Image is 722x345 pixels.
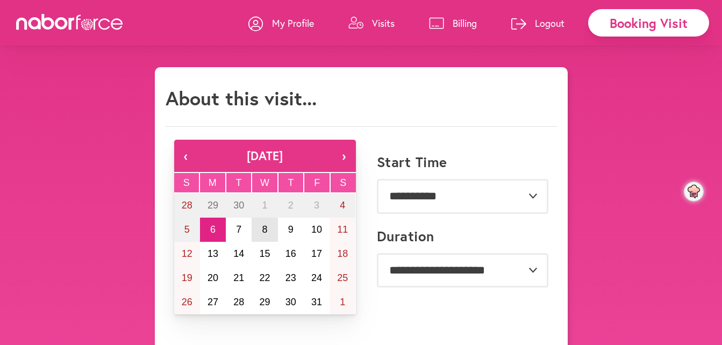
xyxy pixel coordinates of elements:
[311,248,322,259] abbr: October 17, 2025
[260,177,269,188] abbr: Wednesday
[259,297,270,307] abbr: October 29, 2025
[252,290,277,314] button: October 29, 2025
[372,17,395,30] p: Visits
[233,272,244,283] abbr: October 21, 2025
[311,297,322,307] abbr: October 31, 2025
[348,7,395,39] a: Visits
[304,218,330,242] button: October 10, 2025
[208,272,218,283] abbr: October 20, 2025
[304,242,330,266] button: October 17, 2025
[311,224,322,235] abbr: October 10, 2025
[174,193,200,218] button: September 28, 2025
[233,297,244,307] abbr: October 28, 2025
[184,224,190,235] abbr: October 5, 2025
[429,7,477,39] a: Billing
[183,177,190,188] abbr: Sunday
[174,140,198,172] button: ‹
[535,17,564,30] p: Logout
[588,9,709,37] div: Booking Visit
[278,218,304,242] button: October 9, 2025
[337,272,348,283] abbr: October 25, 2025
[377,228,434,245] label: Duration
[252,193,277,218] button: October 1, 2025
[278,290,304,314] button: October 30, 2025
[252,242,277,266] button: October 15, 2025
[340,297,345,307] abbr: November 1, 2025
[226,242,252,266] button: October 14, 2025
[262,224,267,235] abbr: October 8, 2025
[200,193,226,218] button: September 29, 2025
[208,297,218,307] abbr: October 27, 2025
[182,200,192,211] abbr: September 28, 2025
[208,200,218,211] abbr: September 29, 2025
[304,266,330,290] button: October 24, 2025
[330,193,355,218] button: October 4, 2025
[332,140,356,172] button: ›
[453,17,477,30] p: Billing
[200,290,226,314] button: October 27, 2025
[288,224,294,235] abbr: October 9, 2025
[278,266,304,290] button: October 23, 2025
[226,266,252,290] button: October 21, 2025
[330,266,355,290] button: October 25, 2025
[288,177,294,188] abbr: Thursday
[209,177,217,188] abbr: Monday
[337,224,348,235] abbr: October 11, 2025
[278,242,304,266] button: October 16, 2025
[330,290,355,314] button: November 1, 2025
[210,224,216,235] abbr: October 6, 2025
[182,272,192,283] abbr: October 19, 2025
[235,177,241,188] abbr: Tuesday
[182,297,192,307] abbr: October 26, 2025
[340,200,345,211] abbr: October 4, 2025
[200,266,226,290] button: October 20, 2025
[174,290,200,314] button: October 26, 2025
[511,7,564,39] a: Logout
[252,266,277,290] button: October 22, 2025
[226,193,252,218] button: September 30, 2025
[340,177,346,188] abbr: Saturday
[259,248,270,259] abbr: October 15, 2025
[330,218,355,242] button: October 11, 2025
[285,272,296,283] abbr: October 23, 2025
[337,248,348,259] abbr: October 18, 2025
[198,140,332,172] button: [DATE]
[288,200,294,211] abbr: October 2, 2025
[236,224,241,235] abbr: October 7, 2025
[200,242,226,266] button: October 13, 2025
[285,248,296,259] abbr: October 16, 2025
[248,7,314,39] a: My Profile
[226,218,252,242] button: October 7, 2025
[226,290,252,314] button: October 28, 2025
[233,248,244,259] abbr: October 14, 2025
[182,248,192,259] abbr: October 12, 2025
[314,177,320,188] abbr: Friday
[311,272,322,283] abbr: October 24, 2025
[166,87,317,110] h1: About this visit...
[208,248,218,259] abbr: October 13, 2025
[174,218,200,242] button: October 5, 2025
[252,218,277,242] button: October 8, 2025
[304,290,330,314] button: October 31, 2025
[200,218,226,242] button: October 6, 2025
[304,193,330,218] button: October 3, 2025
[174,266,200,290] button: October 19, 2025
[272,17,314,30] p: My Profile
[278,193,304,218] button: October 2, 2025
[330,242,355,266] button: October 18, 2025
[259,272,270,283] abbr: October 22, 2025
[262,200,267,211] abbr: October 1, 2025
[233,200,244,211] abbr: September 30, 2025
[174,242,200,266] button: October 12, 2025
[285,297,296,307] abbr: October 30, 2025
[314,200,319,211] abbr: October 3, 2025
[377,154,447,170] label: Start Time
